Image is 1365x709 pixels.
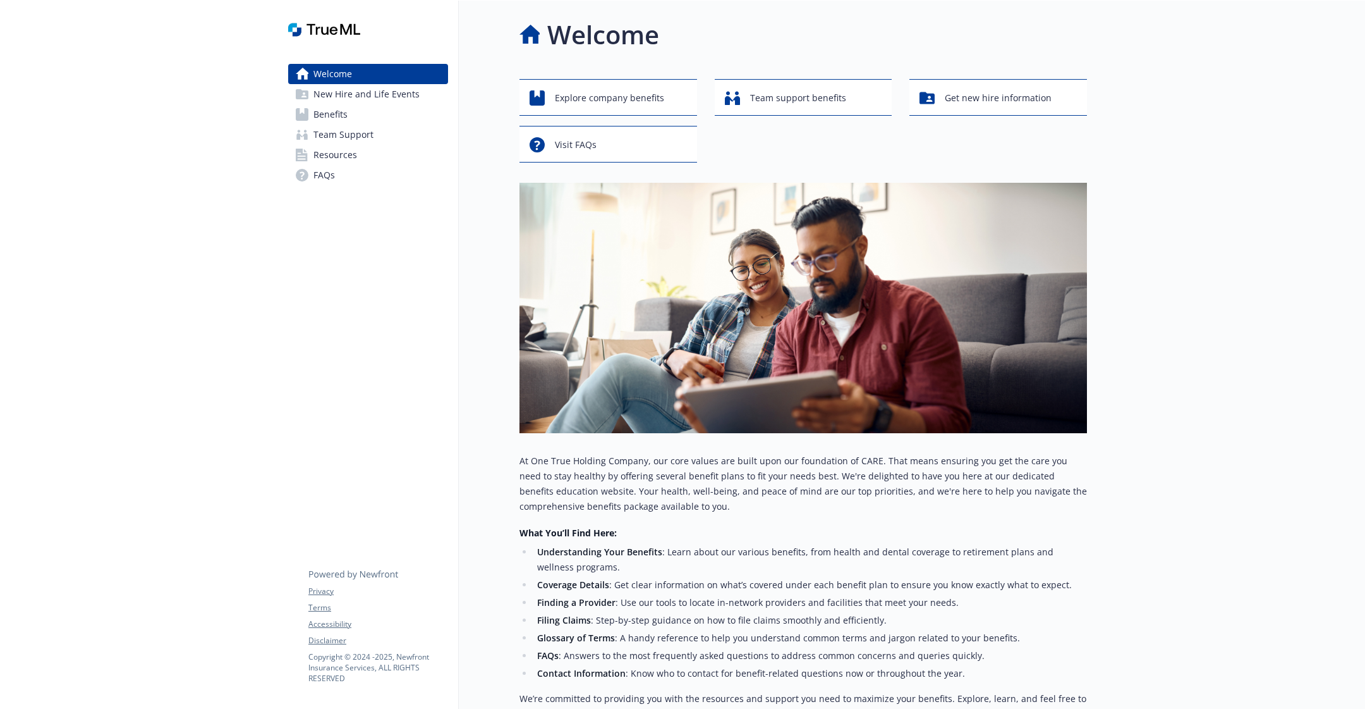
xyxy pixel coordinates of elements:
li: : Get clear information on what’s covered under each benefit plan to ensure you know exactly what... [533,577,1087,593]
span: Visit FAQs [555,133,597,157]
strong: Glossary of Terms [537,632,615,644]
p: Copyright © 2024 - 2025 , Newfront Insurance Services, ALL RIGHTS RESERVED [308,651,447,684]
li: : Use our tools to locate in-network providers and facilities that meet your needs. [533,595,1087,610]
strong: Understanding Your Benefits [537,546,662,558]
span: New Hire and Life Events [313,84,420,104]
li: : Learn about our various benefits, from health and dental coverage to retirement plans and welln... [533,545,1087,575]
a: Accessibility [308,619,447,630]
span: Get new hire information [945,86,1052,110]
a: Welcome [288,64,448,84]
span: Explore company benefits [555,86,664,110]
a: Team Support [288,125,448,145]
strong: Filing Claims [537,614,591,626]
a: FAQs [288,165,448,185]
span: Benefits [313,104,348,125]
a: Terms [308,602,447,613]
span: Team support benefits [750,86,846,110]
button: Visit FAQs [519,126,697,163]
a: Benefits [288,104,448,125]
strong: What You’ll Find Here: [519,527,617,539]
span: Resources [313,145,357,165]
button: Explore company benefits [519,79,697,116]
strong: Finding a Provider [537,596,616,608]
strong: Coverage Details [537,579,609,591]
li: : A handy reference to help you understand common terms and jargon related to your benefits. [533,631,1087,646]
a: New Hire and Life Events [288,84,448,104]
strong: FAQs [537,650,559,662]
h1: Welcome [547,16,659,54]
a: Privacy [308,586,447,597]
img: overview page banner [519,183,1087,433]
button: Team support benefits [715,79,892,116]
button: Get new hire information [909,79,1087,116]
a: Resources [288,145,448,165]
strong: Contact Information [537,667,626,679]
span: FAQs [313,165,335,185]
span: Welcome [313,64,352,84]
li: : Answers to the most frequently asked questions to address common concerns and queries quickly. [533,648,1087,663]
span: Team Support [313,125,373,145]
a: Disclaimer [308,635,447,646]
p: At One True Holding Company, our core values are built upon our foundation of CARE. That means en... [519,453,1087,514]
li: : Step-by-step guidance on how to file claims smoothly and efficiently. [533,613,1087,628]
li: : Know who to contact for benefit-related questions now or throughout the year. [533,666,1087,681]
